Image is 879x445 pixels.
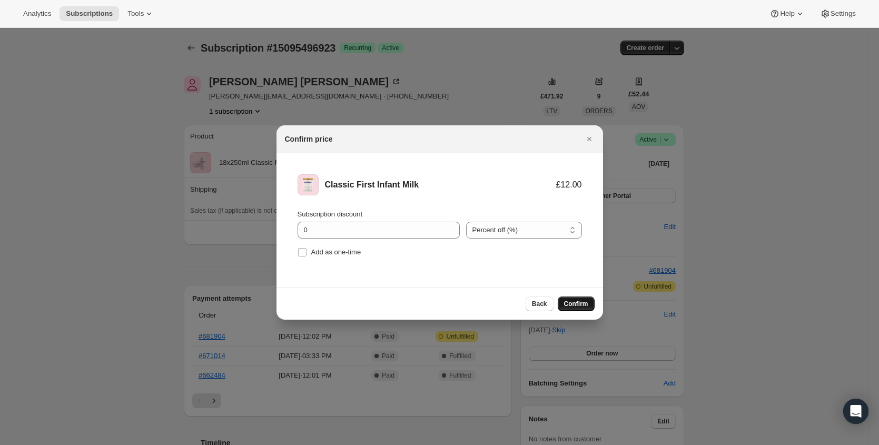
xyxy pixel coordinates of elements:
[121,6,161,21] button: Tools
[60,6,119,21] button: Subscriptions
[298,210,363,218] span: Subscription discount
[556,180,582,190] div: £12.00
[763,6,811,21] button: Help
[814,6,862,21] button: Settings
[780,9,794,18] span: Help
[66,9,113,18] span: Subscriptions
[23,9,51,18] span: Analytics
[558,296,595,311] button: Confirm
[17,6,57,21] button: Analytics
[285,134,333,144] h2: Confirm price
[127,9,144,18] span: Tools
[298,174,319,195] img: Classic First Infant Milk
[325,180,556,190] div: Classic First Infant Milk
[532,300,547,308] span: Back
[831,9,856,18] span: Settings
[311,248,361,256] span: Add as one-time
[526,296,554,311] button: Back
[843,399,868,424] div: Open Intercom Messenger
[564,300,588,308] span: Confirm
[582,132,597,146] button: Close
